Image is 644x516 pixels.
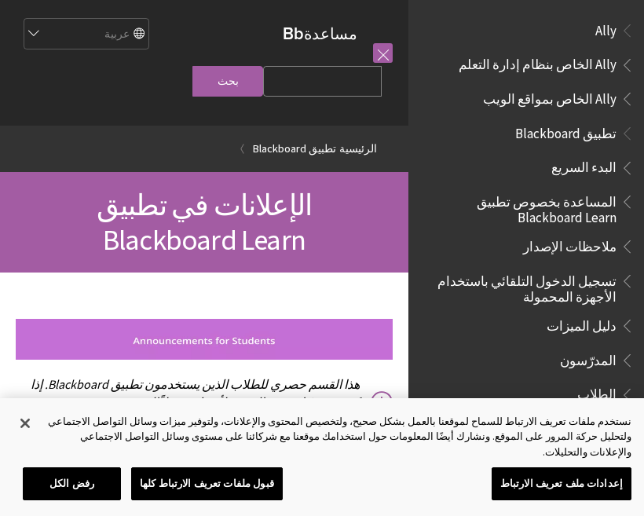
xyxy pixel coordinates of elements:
[560,347,617,368] span: المدرّسون
[23,467,121,500] button: رفض الكل
[515,120,617,141] span: تطبيق Blackboard
[192,66,263,97] input: بحث
[283,24,304,44] strong: Bb
[595,17,617,38] span: Ally
[339,139,377,159] a: الرئيسية
[547,313,617,334] span: دليل الميزات
[16,375,393,428] p: هذا القسم حصري للطلاب الذين يستخدمون تطبيق Blackboard. إذا كنت مدرسًا، يرجى التمرير لأسفل وصولاً ...
[131,467,283,500] button: قبول ملفات تعريف الارتباط كلها
[8,406,42,441] button: إغلاق
[283,24,357,43] a: مساعدةBb
[427,188,617,225] span: المساعدة بخصوص تطبيق Blackboard Learn
[418,17,635,112] nav: Book outline for Anthology Ally Help
[459,52,617,73] span: Ally الخاص بنظام إدارة التعلم
[26,394,360,428] a: قسم "Announcements for instructors" (الإعلانات الخاصة بالمدرّسين)
[577,382,617,403] span: الطلاب
[492,467,631,500] button: إعدادات ملف تعريف الارتباط
[97,187,312,258] span: الإعلانات في تطبيق Blackboard Learn
[16,319,393,360] img: announcements_students
[45,414,631,460] div: نستخدم ملفات تعريف الارتباط للسماح لموقعنا بالعمل بشكل صحيح، ولتخصيص المحتوى والإعلانات، ولتوفير ...
[253,139,336,159] a: تطبيق Blackboard
[23,19,148,50] select: Site Language Selector
[427,268,617,305] span: تسجيل الدخول التلقائي باستخدام الأجهزة المحمولة
[551,155,617,176] span: البدء السريع
[523,233,617,254] span: ملاحظات الإصدار
[483,86,617,107] span: Ally الخاص بمواقع الويب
